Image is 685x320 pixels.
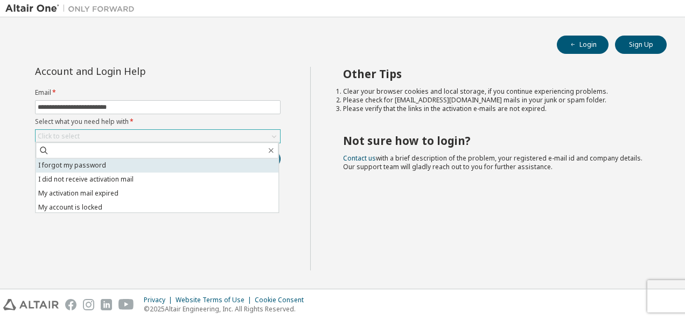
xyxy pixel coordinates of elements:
[38,132,80,141] div: Click to select
[343,134,648,148] h2: Not sure how to login?
[343,154,376,163] a: Contact us
[343,67,648,81] h2: Other Tips
[557,36,609,54] button: Login
[35,88,281,97] label: Email
[3,299,59,310] img: altair_logo.svg
[36,130,280,143] div: Click to select
[176,296,255,304] div: Website Terms of Use
[5,3,140,14] img: Altair One
[35,117,281,126] label: Select what you need help with
[343,96,648,105] li: Please check for [EMAIL_ADDRESS][DOMAIN_NAME] mails in your junk or spam folder.
[343,105,648,113] li: Please verify that the links in the activation e-mails are not expired.
[144,296,176,304] div: Privacy
[35,67,232,75] div: Account and Login Help
[83,299,94,310] img: instagram.svg
[65,299,76,310] img: facebook.svg
[118,299,134,310] img: youtube.svg
[343,87,648,96] li: Clear your browser cookies and local storage, if you continue experiencing problems.
[36,158,278,172] li: I forgot my password
[101,299,112,310] img: linkedin.svg
[255,296,310,304] div: Cookie Consent
[144,304,310,314] p: © 2025 Altair Engineering, Inc. All Rights Reserved.
[615,36,667,54] button: Sign Up
[343,154,642,171] span: with a brief description of the problem, your registered e-mail id and company details. Our suppo...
